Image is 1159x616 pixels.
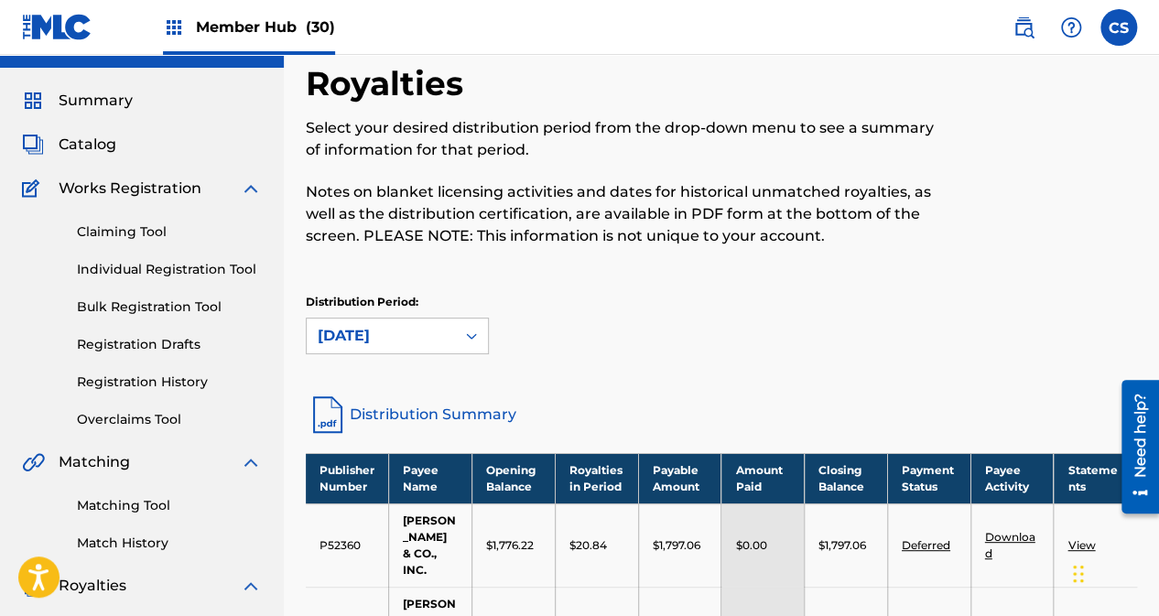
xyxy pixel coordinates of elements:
[77,260,262,279] a: Individual Registration Tool
[1053,9,1089,46] div: Help
[653,537,700,554] p: $1,797.06
[77,222,262,242] a: Claiming Tool
[389,503,472,587] td: [PERSON_NAME] & CO., INC.
[59,178,201,200] span: Works Registration
[306,18,335,36] span: (30)
[555,453,638,503] th: Royalties in Period
[240,451,262,473] img: expand
[306,117,946,161] p: Select your desired distribution period from the drop-down menu to see a summary of information f...
[721,453,805,503] th: Amount Paid
[77,335,262,354] a: Registration Drafts
[805,453,888,503] th: Closing Balance
[902,538,950,552] a: Deferred
[1054,453,1137,503] th: Statements
[22,451,45,473] img: Matching
[638,453,721,503] th: Payable Amount
[1100,9,1137,46] div: User Menu
[59,451,130,473] span: Matching
[1013,16,1034,38] img: search
[196,16,335,38] span: Member Hub
[22,178,46,200] img: Works Registration
[389,453,472,503] th: Payee Name
[22,14,92,40] img: MLC Logo
[306,294,489,310] p: Distribution Period:
[77,297,262,317] a: Bulk Registration Tool
[306,453,389,503] th: Publisher Number
[985,530,1035,560] a: Download
[818,537,866,554] p: $1,797.06
[306,393,1137,437] a: Distribution Summary
[735,537,766,554] p: $0.00
[1005,9,1042,46] a: Public Search
[240,178,262,200] img: expand
[306,503,389,587] td: P52360
[77,373,262,392] a: Registration History
[77,496,262,515] a: Matching Tool
[163,16,185,38] img: Top Rightsholders
[22,90,133,112] a: SummarySummary
[1060,16,1082,38] img: help
[887,453,970,503] th: Payment Status
[240,575,262,597] img: expand
[77,410,262,429] a: Overclaims Tool
[472,453,556,503] th: Opening Balance
[569,537,607,554] p: $20.84
[59,134,116,156] span: Catalog
[486,537,534,554] p: $1,776.22
[1073,546,1084,601] div: Drag
[306,63,472,104] h2: Royalties
[77,534,262,553] a: Match History
[22,134,116,156] a: CatalogCatalog
[59,575,126,597] span: Royalties
[306,181,946,247] p: Notes on blanket licensing activities and dates for historical unmatched royalties, as well as th...
[318,325,444,347] div: [DATE]
[1108,372,1159,523] iframe: Resource Center
[59,90,133,112] span: Summary
[22,90,44,112] img: Summary
[970,453,1054,503] th: Payee Activity
[306,393,350,437] img: distribution-summary-pdf
[22,134,44,156] img: Catalog
[1067,528,1159,616] iframe: Chat Widget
